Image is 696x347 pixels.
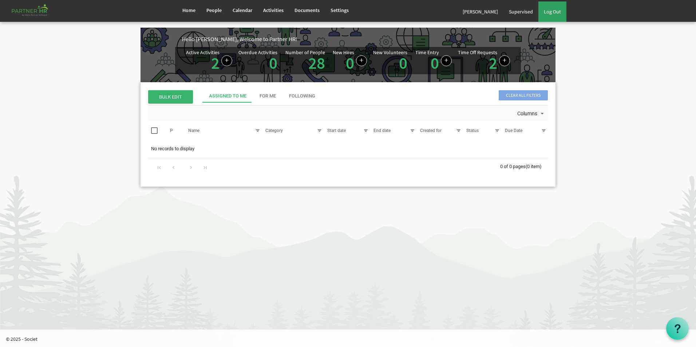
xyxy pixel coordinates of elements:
div: Hello [PERSON_NAME], Welcome to Partner HR! [182,35,555,43]
span: Settings [331,7,349,13]
p: © 2025 - Societ [6,335,696,343]
span: Calendar [233,7,252,13]
div: 0 of 0 pages (0 item) [500,158,548,173]
div: Activities assigned to you for which the Due Date is passed [238,50,279,71]
div: Go to first page [154,162,164,172]
span: Category [265,128,283,133]
div: New Hires [333,50,354,55]
a: 0 [269,53,277,73]
div: Go to last page [200,162,210,172]
a: 2 [211,53,220,73]
span: Status [466,128,479,133]
a: 2 [489,53,497,73]
a: Create a new time off request [499,55,510,66]
button: Columns [516,109,547,119]
span: Name [188,128,199,133]
div: Go to previous page [169,162,178,172]
span: 0 of 0 pages [500,164,526,169]
div: Time Off Requests [458,50,497,55]
div: Total number of active people in Partner HR [285,50,327,71]
span: End date [373,128,391,133]
div: Active Activities [186,50,220,55]
span: P [170,128,173,133]
td: No records to display [148,142,548,156]
div: For Me [260,93,276,100]
div: Number of active time off requests [458,50,510,71]
span: (0 item) [526,164,542,169]
a: Log Out [538,1,566,22]
a: Log hours [441,55,452,66]
span: Activities [263,7,284,13]
a: [PERSON_NAME] [457,1,503,22]
div: Number of Time Entries [415,50,452,71]
div: Volunteer hired in the last 7 days [373,50,409,71]
span: Home [182,7,195,13]
div: New Volunteers [373,50,407,55]
a: Supervised [503,1,538,22]
span: Supervised [509,8,533,15]
div: Number of active Activities in Partner HR [186,50,232,71]
a: 0 [399,53,407,73]
a: Add new person to Partner HR [356,55,367,66]
div: Go to next page [186,162,196,172]
a: Create a new Activity [221,55,232,66]
div: tab-header [202,89,603,103]
a: 0 [346,53,354,73]
span: Columns [517,109,538,118]
div: Following [289,93,315,100]
span: Created for [420,128,442,133]
span: Clear all filters [499,90,548,100]
span: People [206,7,222,13]
span: Start date [327,128,346,133]
div: People hired in the last 7 days [333,50,367,71]
span: Due Date [505,128,522,133]
div: Columns [516,105,547,121]
a: 0 [431,53,439,73]
div: Number of People [285,50,325,55]
div: Assigned To Me [209,93,246,100]
span: Documents [294,7,320,13]
a: 28 [308,53,325,73]
div: Overdue Activities [238,50,277,55]
span: BULK EDIT [148,90,193,103]
div: Time Entry [415,50,439,55]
